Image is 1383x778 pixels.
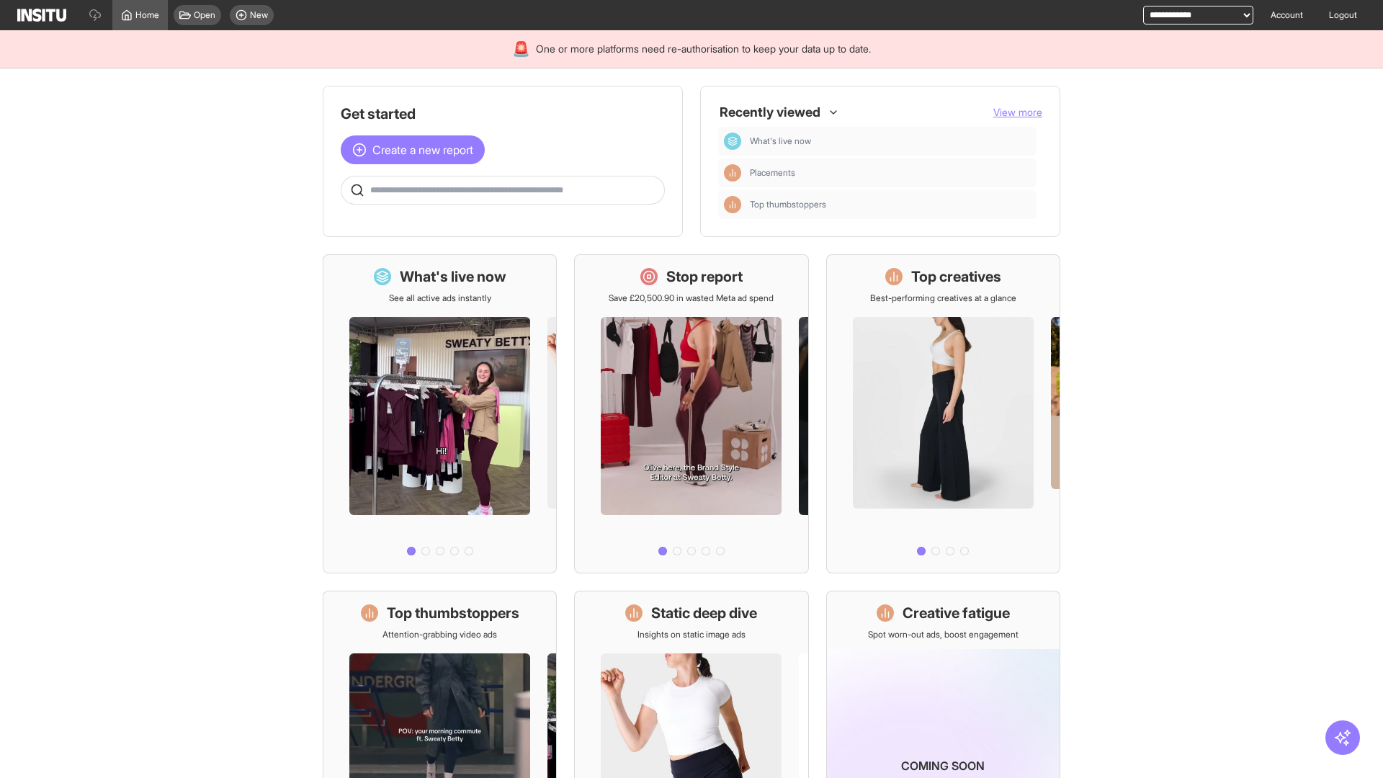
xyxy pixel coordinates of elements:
h1: Static deep dive [651,603,757,623]
button: Create a new report [341,135,485,164]
span: Home [135,9,159,21]
p: Attention-grabbing video ads [382,629,497,640]
a: What's live nowSee all active ads instantly [323,254,557,573]
div: 🚨 [512,39,530,59]
span: Placements [750,167,1031,179]
span: What's live now [750,135,1031,147]
h1: Top creatives [911,267,1001,287]
span: Top thumbstoppers [750,199,1031,210]
p: See all active ads instantly [389,292,491,304]
p: Insights on static image ads [637,629,746,640]
h1: What's live now [400,267,506,287]
a: Top creativesBest-performing creatives at a glance [826,254,1060,573]
p: Best-performing creatives at a glance [870,292,1016,304]
h1: Get started [341,104,665,124]
div: Insights [724,164,741,182]
span: Placements [750,167,795,179]
span: Top thumbstoppers [750,199,826,210]
span: What's live now [750,135,811,147]
span: One or more platforms need re-authorisation to keep your data up to date. [536,42,871,56]
div: Dashboard [724,133,741,150]
div: Insights [724,196,741,213]
img: Logo [17,9,66,22]
h1: Stop report [666,267,743,287]
span: View more [993,106,1042,118]
span: Create a new report [372,141,473,158]
h1: Top thumbstoppers [387,603,519,623]
p: Save £20,500.90 in wasted Meta ad spend [609,292,774,304]
a: Stop reportSave £20,500.90 in wasted Meta ad spend [574,254,808,573]
span: New [250,9,268,21]
button: View more [993,105,1042,120]
span: Open [194,9,215,21]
